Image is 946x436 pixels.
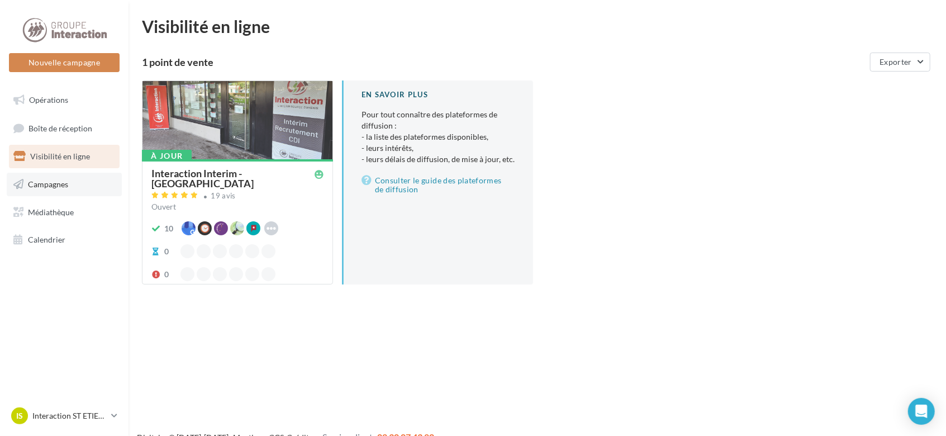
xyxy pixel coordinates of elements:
a: Opérations [7,88,122,112]
a: IS Interaction ST ETIENNE [9,405,120,426]
a: Médiathèque [7,201,122,224]
div: À jour [142,150,192,162]
button: Nouvelle campagne [9,53,120,72]
span: Médiathèque [28,207,74,216]
div: 1 point de vente [142,57,866,67]
div: Interaction Interim - [GEOGRAPHIC_DATA] [151,168,315,188]
span: Opérations [29,95,68,105]
a: Campagnes [7,173,122,196]
div: 19 avis [211,192,236,200]
div: En savoir plus [362,89,515,100]
div: Open Intercom Messenger [908,398,935,425]
div: 0 [164,269,169,280]
a: Consulter le guide des plateformes de diffusion [362,174,515,196]
a: 19 avis [151,190,324,203]
span: Exporter [880,57,912,67]
button: Exporter [870,53,930,72]
span: Ouvert [151,202,176,211]
span: Visibilité en ligne [30,151,90,161]
li: - leurs intérêts, [362,143,515,154]
p: Pour tout connaître des plateformes de diffusion : [362,109,515,165]
span: Campagnes [28,179,68,189]
li: - la liste des plateformes disponibles, [362,131,515,143]
a: Boîte de réception [7,116,122,140]
li: - leurs délais de diffusion, de mise à jour, etc. [362,154,515,165]
a: Visibilité en ligne [7,145,122,168]
div: 0 [164,246,169,257]
p: Interaction ST ETIENNE [32,410,107,421]
div: 10 [164,223,173,234]
span: IS [16,410,23,421]
span: Calendrier [28,235,65,244]
a: Calendrier [7,228,122,252]
span: Boîte de réception [28,123,92,132]
div: Visibilité en ligne [142,18,933,35]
